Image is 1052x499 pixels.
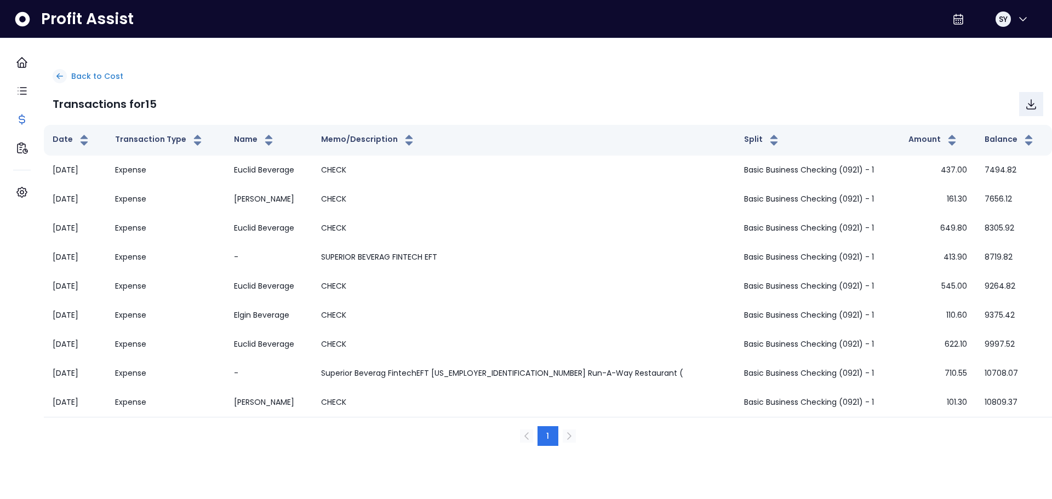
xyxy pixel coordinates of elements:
td: Basic Business Checking (0921) - 1 [735,301,900,330]
td: - [225,359,312,388]
td: Basic Business Checking (0921) - 1 [735,156,900,185]
td: Euclid Beverage [225,272,312,301]
td: Superior Beverag FintechEFT [US_EMPLOYER_IDENTIFICATION_NUMBER] Run-A-Way Restaurant ( [312,359,736,388]
td: [PERSON_NAME] [225,388,312,417]
button: Split [744,134,781,147]
td: Basic Business Checking (0921) - 1 [735,272,900,301]
td: [DATE] [44,301,106,330]
p: Back to Cost [71,71,123,82]
td: [DATE] [44,214,106,243]
td: [PERSON_NAME] [225,185,312,214]
span: SY [999,14,1008,25]
td: Expense [106,185,225,214]
td: 10809.37 [976,388,1052,417]
td: [DATE] [44,156,106,185]
td: Euclid Beverage [225,214,312,243]
td: CHECK [312,301,736,330]
button: Date [53,134,91,147]
td: SUPERIOR BEVERAG FINTECH EFT [312,243,736,272]
td: Basic Business Checking (0921) - 1 [735,359,900,388]
td: 9375.42 [976,301,1052,330]
td: 649.80 [900,214,975,243]
td: Expense [106,156,225,185]
td: Expense [106,214,225,243]
td: 8305.92 [976,214,1052,243]
td: 8719.82 [976,243,1052,272]
td: Expense [106,359,225,388]
button: 1 [538,426,558,446]
td: 7494.82 [976,156,1052,185]
button: Name [234,134,276,147]
td: Elgin Beverage [225,301,312,330]
button: Download [1019,92,1043,116]
td: [DATE] [44,330,106,359]
td: [DATE] [44,185,106,214]
td: Expense [106,243,225,272]
td: CHECK [312,272,736,301]
td: Basic Business Checking (0921) - 1 [735,330,900,359]
span: Profit Assist [41,9,134,29]
td: [DATE] [44,272,106,301]
td: 101.30 [900,388,975,417]
td: 10708.07 [976,359,1052,388]
td: 161.30 [900,185,975,214]
td: 7656.12 [976,185,1052,214]
td: 9264.82 [976,272,1052,301]
td: 710.55 [900,359,975,388]
button: Balance [985,134,1036,147]
span: 1 [546,431,549,441]
button: Transaction Type [115,134,204,147]
td: CHECK [312,330,736,359]
td: Basic Business Checking (0921) - 1 [735,388,900,417]
button: Memo/Description [321,134,416,147]
td: Euclid Beverage [225,330,312,359]
td: CHECK [312,185,736,214]
td: Expense [106,330,225,359]
td: CHECK [312,388,736,417]
td: CHECK [312,214,736,243]
td: Basic Business Checking (0921) - 1 [735,214,900,243]
td: 413.90 [900,243,975,272]
td: 545.00 [900,272,975,301]
td: Expense [106,272,225,301]
td: 110.60 [900,301,975,330]
td: Basic Business Checking (0921) - 1 [735,243,900,272]
td: Expense [106,301,225,330]
td: CHECK [312,156,736,185]
td: [DATE] [44,388,106,417]
td: - [225,243,312,272]
p: Transactions for 15 [53,96,157,112]
button: Next [563,429,576,443]
td: Basic Business Checking (0921) - 1 [735,185,900,214]
td: [DATE] [44,243,106,272]
button: Amount [908,134,959,147]
button: Previous [520,429,533,443]
td: [DATE] [44,359,106,388]
td: 622.10 [900,330,975,359]
td: Expense [106,388,225,417]
td: 9997.52 [976,330,1052,359]
td: 437.00 [900,156,975,185]
td: Euclid Beverage [225,156,312,185]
